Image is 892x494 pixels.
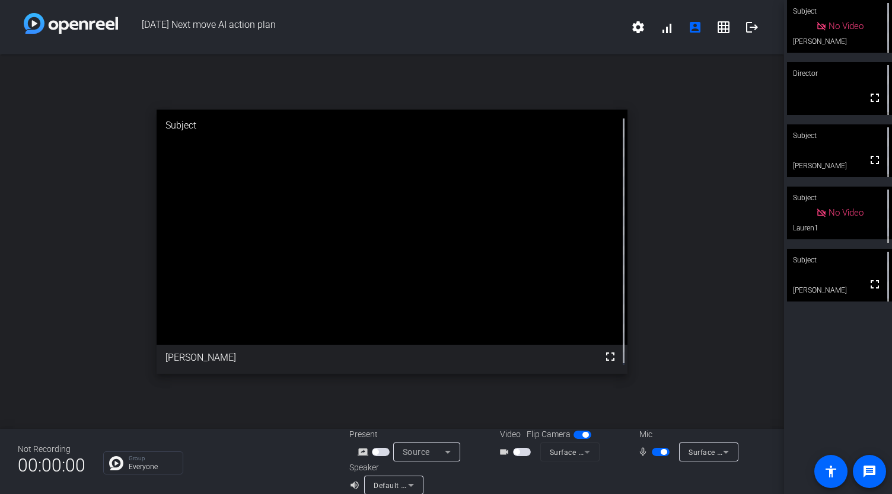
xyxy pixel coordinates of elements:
span: No Video [829,207,864,218]
mat-icon: fullscreen [868,277,882,291]
mat-icon: accessibility [824,464,838,479]
mat-icon: message [862,464,877,479]
mat-icon: mic_none [638,445,652,459]
div: Subject [787,124,892,147]
span: [DATE] Next move AI action plan [118,13,624,41]
span: 00:00:00 [18,451,85,480]
mat-icon: account_box [688,20,702,34]
p: Group [129,455,177,461]
mat-icon: screen_share_outline [358,445,372,459]
div: Mic [627,428,746,441]
p: Everyone [129,463,177,470]
mat-icon: settings [631,20,645,34]
div: Not Recording [18,443,85,455]
div: Speaker [349,461,420,474]
mat-icon: fullscreen [868,153,882,167]
img: Chat Icon [109,456,123,470]
div: Subject [787,187,892,209]
span: No Video [829,21,864,31]
mat-icon: fullscreen [868,91,882,105]
mat-icon: volume_up [349,478,364,492]
span: Source [403,447,430,457]
mat-icon: videocam_outline [499,445,513,459]
button: signal_cellular_alt [652,13,681,41]
div: Present [349,428,468,441]
mat-icon: fullscreen [603,349,617,364]
mat-icon: logout [745,20,759,34]
div: Director [787,62,892,85]
mat-icon: grid_on [716,20,731,34]
div: Subject [787,249,892,271]
span: Video [500,428,521,441]
div: Subject [157,110,627,142]
img: white-gradient.svg [24,13,118,34]
span: Default - Surface Omnisonic Speakers (Surface High Definition Audio) [374,480,615,490]
span: Flip Camera [527,428,571,441]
